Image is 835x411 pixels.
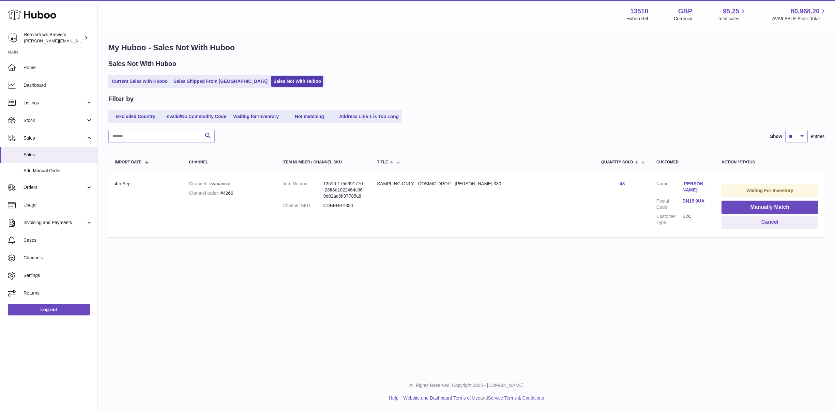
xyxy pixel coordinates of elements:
span: 80,968.20 [791,7,820,16]
a: Waiting for Inventory [230,111,282,122]
span: [PERSON_NAME][EMAIL_ADDRESS][PERSON_NAME][DOMAIN_NAME] [24,38,166,43]
span: Orders [23,184,86,190]
strong: GBP [678,7,692,16]
span: Quantity Sold [601,160,633,164]
span: Returns [23,290,93,296]
span: entries [811,133,825,140]
div: Huboo Ref [627,16,648,22]
span: Dashboard [23,82,93,88]
strong: Channel order [189,190,220,196]
span: Import date [115,160,142,164]
a: BN15 9UA [682,198,708,204]
img: Matthew.McCormack@beavertownbrewery.co.uk [8,33,18,43]
div: SAMPLING ONLY - COSMIC DROP - [PERSON_NAME] 330 [377,181,588,187]
a: Help [389,395,399,401]
div: Currency [674,16,692,22]
a: Excluded Country [110,111,162,122]
a: [PERSON_NAME] [682,181,708,193]
a: 95.25 Total sales [718,7,747,22]
dt: Name [656,181,682,195]
a: Current Sales with Huboo [110,76,170,87]
span: Total sales [718,16,747,22]
dd: CDBERRY330 [323,203,364,209]
strong: 13510 [630,7,648,16]
span: Settings [23,272,93,279]
h2: Filter by [108,95,134,103]
span: 95.25 [723,7,739,16]
span: Usage [23,202,93,208]
span: Home [23,65,93,71]
span: Sales [23,152,93,158]
span: Listings [23,100,86,106]
span: Channels [23,255,93,261]
strong: Channel [189,181,208,186]
a: Invalid/No Commodity Code [163,111,229,122]
span: Sales [23,135,86,141]
div: Customer [656,160,708,164]
button: Manually Match [721,201,818,214]
dt: Channel SKU [282,203,323,209]
strong: Waiting For Inventory [746,188,793,193]
span: Invoicing and Payments [23,220,86,226]
a: Not matching [283,111,336,122]
div: Beavertown Brewery [24,32,83,44]
div: Action / Status [721,160,818,164]
span: Stock [23,117,86,124]
td: 4th Sep [108,174,182,237]
a: Website and Dashboard Terms of Use [403,395,480,401]
h1: My Huboo - Sales Not With Huboo [108,42,825,53]
a: 80,968.20 AVAILABLE Stock Total [772,7,827,22]
div: Item Number / Channel SKU [282,160,364,164]
dt: Item Number [282,181,323,199]
span: Add Manual Order [23,168,93,174]
li: and [401,395,544,401]
a: Sales Not With Huboo [271,76,323,87]
p: All Rights Reserved. Copyright 2025 - [DOMAIN_NAME] [103,382,830,388]
span: Title [377,160,388,164]
button: Cancel [721,216,818,229]
dd: 13510-1756991770-28ff3d1022464c069d02ae6ff37785a8 [323,181,364,199]
div: csvmanual [189,181,269,187]
a: 48 [620,181,625,186]
dd: B2C [682,213,708,226]
h2: Sales Not With Huboo [108,59,176,68]
dt: Customer Type [656,213,682,226]
label: Show [770,133,782,140]
span: AVAILABLE Stock Total [772,16,827,22]
a: Log out [8,304,90,315]
div: #4266 [189,190,269,196]
div: Channel [189,160,269,164]
span: Cases [23,237,93,243]
a: Address Line 1 is Too Long [337,111,401,122]
a: Sales Shipped From [GEOGRAPHIC_DATA] [171,76,270,87]
dt: Postal Code [656,198,682,210]
a: Service Terms & Conditions [488,395,544,401]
